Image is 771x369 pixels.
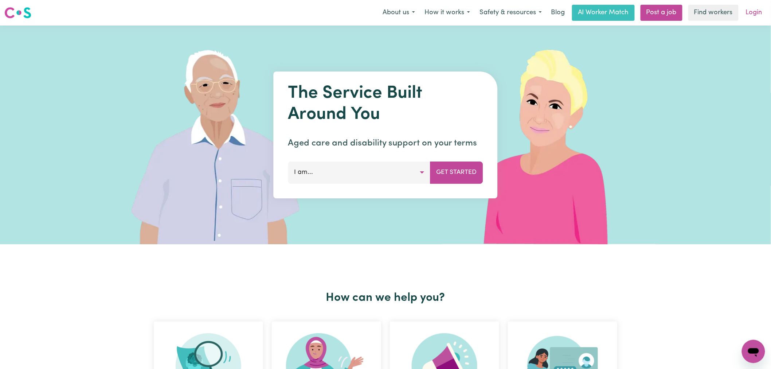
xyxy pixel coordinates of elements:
a: Find workers [688,5,739,21]
p: Aged care and disability support on your terms [288,137,483,150]
button: Safety & resources [475,5,547,20]
button: About us [378,5,420,20]
button: How it works [420,5,475,20]
img: Careseekers logo [4,6,31,19]
button: I am... [288,162,431,183]
button: Get Started [430,162,483,183]
h2: How can we help you? [149,291,622,305]
iframe: Button to launch messaging window [742,340,765,363]
h1: The Service Built Around You [288,83,483,125]
a: Post a job [641,5,682,21]
a: AI Worker Match [572,5,635,21]
a: Careseekers logo [4,4,31,21]
a: Login [741,5,767,21]
a: Blog [547,5,569,21]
